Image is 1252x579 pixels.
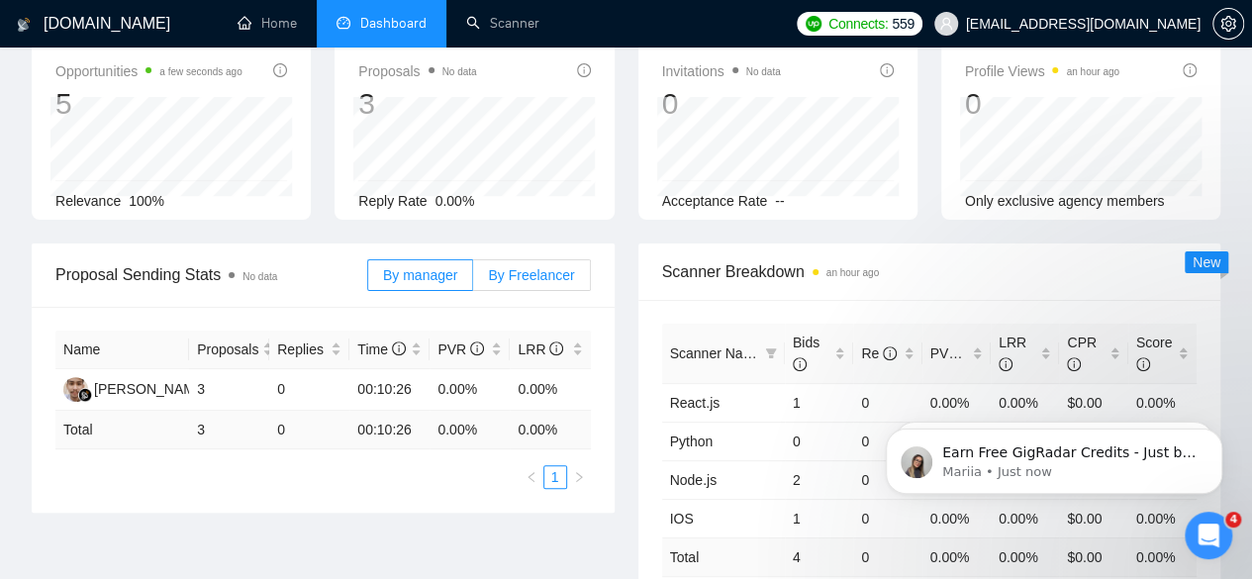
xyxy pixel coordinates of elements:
[1067,335,1097,372] span: CPR
[861,345,897,361] span: Re
[510,369,590,411] td: 0.00%
[549,341,563,355] span: info-circle
[1185,512,1232,559] iframe: Intercom live chat
[55,85,242,123] div: 5
[785,537,853,576] td: 4
[793,357,807,371] span: info-circle
[1128,537,1197,576] td: 0.00 %
[1136,335,1173,372] span: Score
[999,357,1012,371] span: info-circle
[357,341,405,357] span: Time
[543,465,567,489] li: 1
[1128,383,1197,422] td: 0.00%
[470,341,484,355] span: info-circle
[273,63,287,77] span: info-circle
[349,369,430,411] td: 00:10:26
[785,499,853,537] td: 1
[159,66,241,77] time: a few seconds ago
[526,471,537,483] span: left
[892,13,914,35] span: 559
[63,377,88,402] img: AI
[573,471,585,483] span: right
[1183,63,1197,77] span: info-circle
[189,369,269,411] td: 3
[577,63,591,77] span: info-circle
[55,411,189,449] td: Total
[189,331,269,369] th: Proposals
[55,262,367,287] span: Proposal Sending Stats
[670,345,762,361] span: Scanner Name
[761,338,781,368] span: filter
[853,537,921,576] td: 0
[1066,66,1118,77] time: an hour ago
[189,411,269,449] td: 3
[999,335,1026,372] span: LRR
[853,422,921,460] td: 0
[277,338,327,360] span: Replies
[785,460,853,499] td: 2
[442,66,477,77] span: No data
[965,193,1165,209] span: Only exclusive agency members
[670,472,717,488] a: Node.js
[269,331,349,369] th: Replies
[129,193,164,209] span: 100%
[765,347,777,359] span: filter
[238,15,297,32] a: homeHome
[662,193,768,209] span: Acceptance Rate
[853,383,921,422] td: 0
[670,395,721,411] a: React.js
[991,383,1059,422] td: 0.00%
[435,193,475,209] span: 0.00%
[662,537,785,576] td: Total
[1059,537,1127,576] td: $ 0.00
[17,9,31,41] img: logo
[466,15,539,32] a: searchScanner
[337,16,350,30] span: dashboard
[358,59,476,83] span: Proposals
[269,411,349,449] td: 0
[922,537,991,576] td: 0.00 %
[962,346,976,360] span: info-circle
[1193,254,1220,270] span: New
[269,369,349,411] td: 0
[520,465,543,489] button: left
[63,380,208,396] a: AI[PERSON_NAME]
[939,17,953,31] span: user
[197,338,258,360] span: Proposals
[746,66,781,77] span: No data
[488,267,574,283] span: By Freelancer
[78,388,92,402] img: gigradar-bm.png
[785,422,853,460] td: 0
[242,271,277,282] span: No data
[55,59,242,83] span: Opportunities
[1225,512,1241,528] span: 4
[806,16,821,32] img: upwork-logo.png
[662,59,781,83] span: Invitations
[883,346,897,360] span: info-circle
[430,411,510,449] td: 0.00 %
[383,267,457,283] span: By manager
[360,15,427,32] span: Dashboard
[510,411,590,449] td: 0.00 %
[55,193,121,209] span: Relevance
[430,369,510,411] td: 0.00%
[567,465,591,489] li: Next Page
[518,341,563,357] span: LRR
[55,331,189,369] th: Name
[828,13,888,35] span: Connects:
[775,193,784,209] span: --
[1059,383,1127,422] td: $0.00
[358,85,476,123] div: 3
[785,383,853,422] td: 1
[670,511,694,527] a: IOS
[1213,16,1243,32] span: setting
[662,259,1198,284] span: Scanner Breakdown
[670,434,714,449] a: Python
[1067,357,1081,371] span: info-circle
[965,59,1119,83] span: Profile Views
[392,341,406,355] span: info-circle
[856,387,1252,526] iframe: Intercom notifications message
